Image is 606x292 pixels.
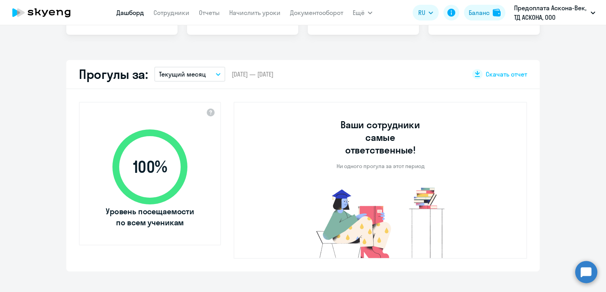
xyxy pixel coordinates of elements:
[514,3,587,22] p: Предоплата Аскона-Век, ТД АСКОНА, ООО
[153,9,189,17] a: Сотрудники
[353,8,365,17] span: Ещё
[116,9,144,17] a: Дашборд
[330,118,431,156] h3: Ваши сотрудники самые ответственные!
[229,9,281,17] a: Начислить уроки
[301,185,460,258] img: no-truants
[469,8,490,17] div: Баланс
[159,69,206,79] p: Текущий месяц
[79,66,148,82] h2: Прогулы за:
[353,5,372,21] button: Ещё
[105,157,195,176] span: 100 %
[154,67,225,82] button: Текущий месяц
[486,70,527,79] span: Скачать отчет
[232,70,273,79] span: [DATE] — [DATE]
[337,163,425,170] p: Ни одного прогула за этот период
[418,8,425,17] span: RU
[464,5,505,21] button: Балансbalance
[510,3,599,22] button: Предоплата Аскона-Век, ТД АСКОНА, ООО
[493,9,501,17] img: balance
[105,206,195,228] span: Уровень посещаемости по всем ученикам
[199,9,220,17] a: Отчеты
[290,9,343,17] a: Документооборот
[413,5,439,21] button: RU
